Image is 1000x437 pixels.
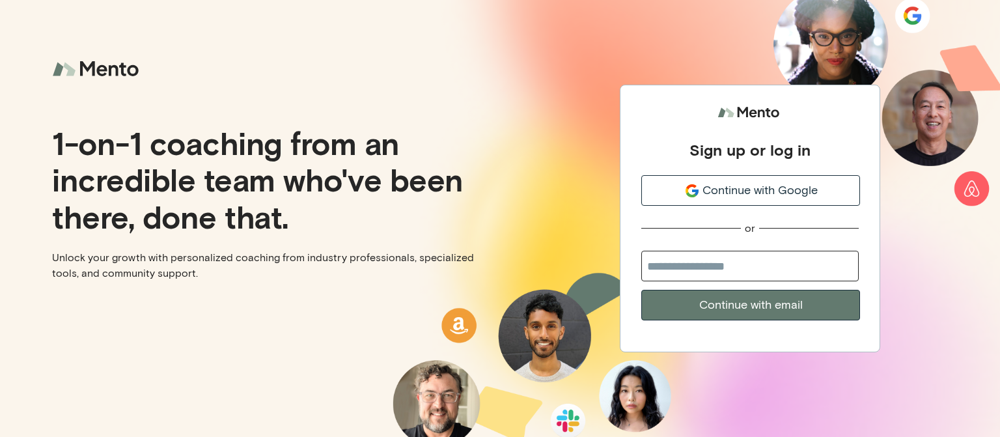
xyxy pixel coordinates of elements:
[717,101,783,125] img: logo.svg
[702,182,818,199] span: Continue with Google
[52,250,490,281] p: Unlock your growth with personalized coaching from industry professionals, specialized tools, and...
[641,175,860,206] button: Continue with Google
[52,124,490,234] p: 1-on-1 coaching from an incredible team who've been there, done that.
[745,221,755,235] div: or
[52,52,143,87] img: logo
[689,140,811,160] div: Sign up or log in
[641,290,860,320] button: Continue with email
